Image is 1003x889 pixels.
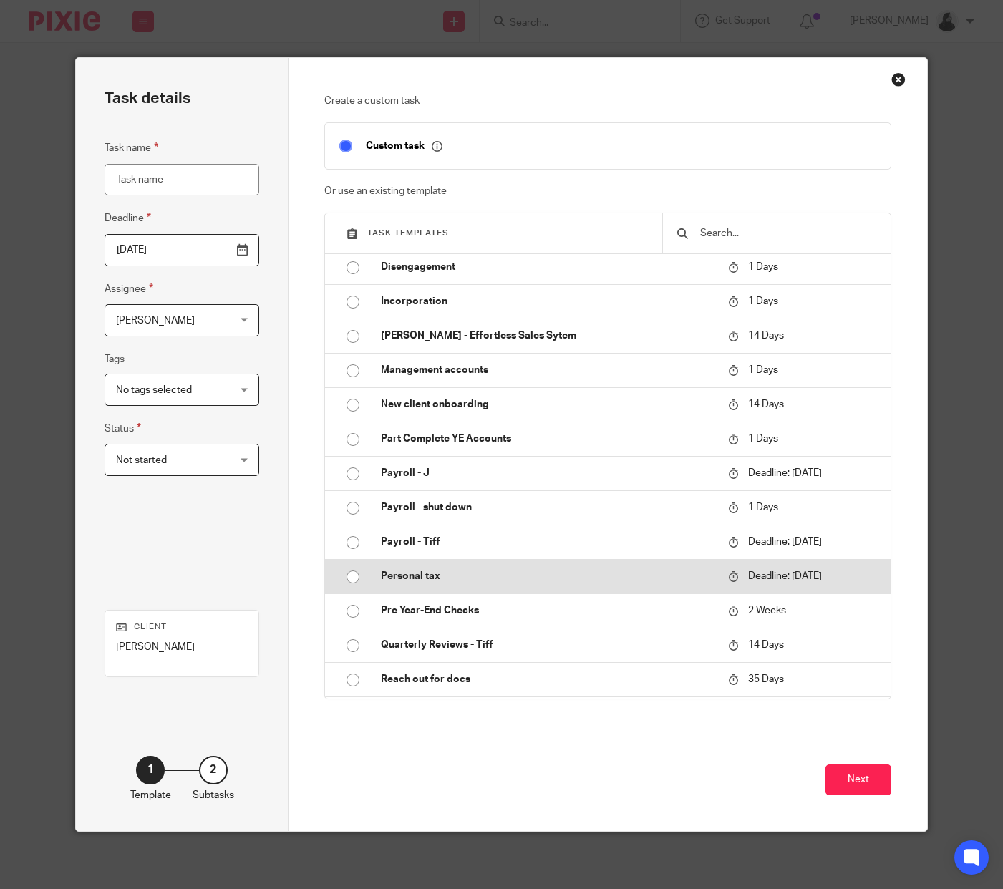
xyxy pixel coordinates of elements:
[116,455,167,465] span: Not started
[748,674,784,684] span: 35 Days
[381,603,714,618] p: Pre Year-End Checks
[748,296,778,306] span: 1 Days
[381,466,714,480] p: Payroll - J
[381,432,714,446] p: Part Complete YE Accounts
[105,420,141,437] label: Status
[381,294,714,309] p: Incorporation
[324,94,891,108] p: Create a custom task
[748,399,784,409] span: 14 Days
[381,260,714,274] p: Disengagement
[381,397,714,412] p: New client onboarding
[366,140,442,152] p: Custom task
[699,225,876,241] input: Search...
[105,87,190,111] h2: Task details
[748,640,784,650] span: 14 Days
[381,672,714,686] p: Reach out for docs
[381,500,714,515] p: Payroll - shut down
[116,316,195,326] span: [PERSON_NAME]
[105,210,151,226] label: Deadline
[105,281,153,297] label: Assignee
[748,434,778,444] span: 1 Days
[381,329,714,343] p: [PERSON_NAME] - Effortless Sales Sytem
[116,385,192,395] span: No tags selected
[748,571,822,581] span: Deadline: [DATE]
[324,184,891,198] p: Or use an existing template
[891,72,906,87] div: Close this dialog window
[748,606,786,616] span: 2 Weeks
[130,788,171,802] p: Template
[748,262,778,272] span: 1 Days
[748,537,822,547] span: Deadline: [DATE]
[116,640,248,654] p: [PERSON_NAME]
[748,468,822,478] span: Deadline: [DATE]
[367,229,449,237] span: Task templates
[105,140,158,156] label: Task name
[748,365,778,375] span: 1 Days
[199,756,228,784] div: 2
[193,788,234,802] p: Subtasks
[381,638,714,652] p: Quarterly Reviews - Tiff
[116,621,248,633] p: Client
[748,331,784,341] span: 14 Days
[105,352,125,366] label: Tags
[136,756,165,784] div: 1
[105,234,259,266] input: Pick a date
[748,502,778,512] span: 1 Days
[105,164,259,196] input: Task name
[381,569,714,583] p: Personal tax
[381,363,714,377] p: Management accounts
[381,535,714,549] p: Payroll - Tiff
[825,764,891,795] button: Next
